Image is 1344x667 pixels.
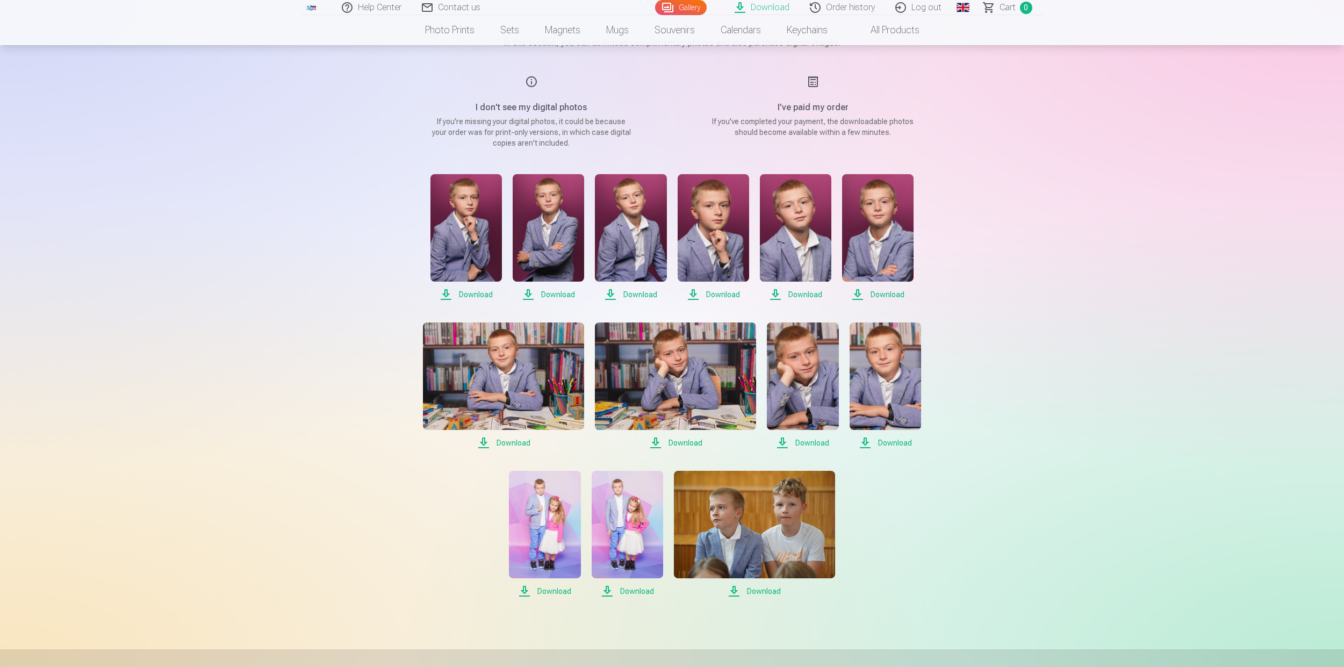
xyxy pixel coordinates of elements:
img: /fa1 [306,4,318,11]
a: Keychains [774,15,840,45]
p: If you've completed your payment, the downloadable photos should become available within a few mi... [711,116,915,138]
p: If you're missing your digital photos, it could be because your order was for print-only versions... [429,116,634,148]
a: Photo prints [412,15,487,45]
span: Сart [1000,1,1016,14]
a: Download [595,174,666,301]
span: Download [674,585,835,598]
a: All products [840,15,932,45]
a: Download [595,322,756,449]
span: Download [760,288,831,301]
a: Magnets [532,15,593,45]
a: Download [430,174,502,301]
a: Download [767,322,838,449]
a: Download [850,322,921,449]
a: Calendars [708,15,774,45]
a: Download [760,174,831,301]
h5: I’ve paid my order [711,101,915,114]
span: Download [509,585,580,598]
span: 0 [1020,2,1032,14]
a: Download [592,471,663,598]
span: Download [595,436,756,449]
span: Download [842,288,914,301]
a: Souvenirs [642,15,708,45]
a: Download [678,174,749,301]
span: Download [850,436,921,449]
h5: I don't see my digital photos [429,101,634,114]
span: Download [430,288,502,301]
span: Download [592,585,663,598]
a: Mugs [593,15,642,45]
a: Download [513,174,584,301]
span: Download [678,288,749,301]
a: Sets [487,15,532,45]
span: Download [767,436,838,449]
a: Download [842,174,914,301]
span: Download [423,436,584,449]
span: Download [513,288,584,301]
a: Download [674,471,835,598]
a: Download [509,471,580,598]
span: Download [595,288,666,301]
a: Download [423,322,584,449]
